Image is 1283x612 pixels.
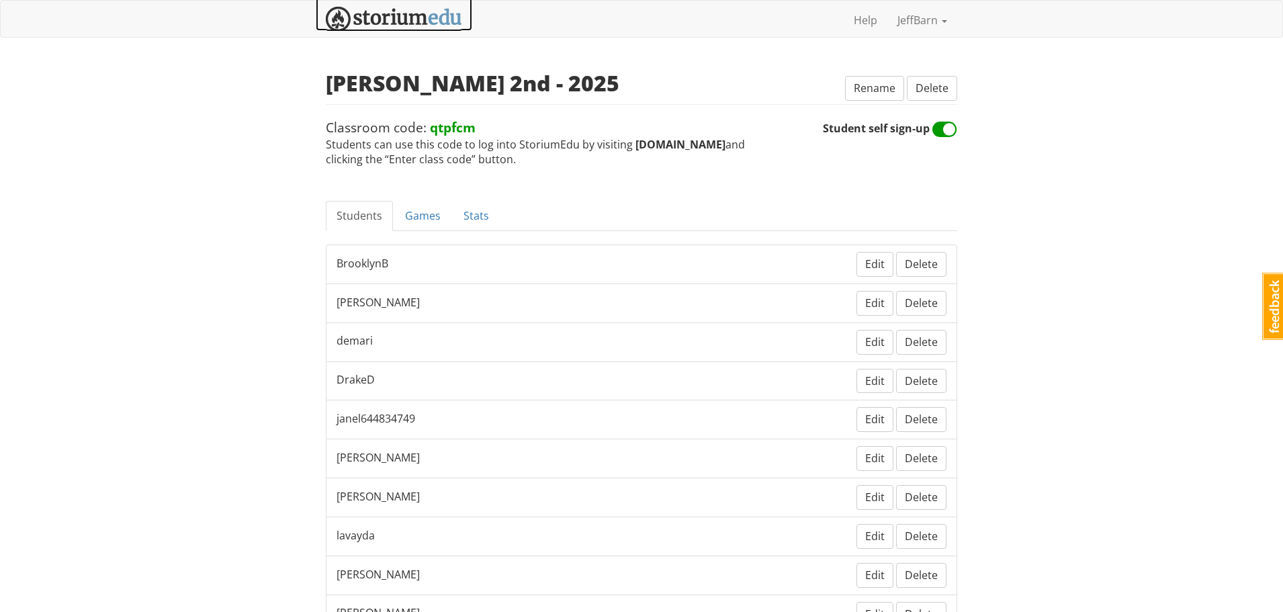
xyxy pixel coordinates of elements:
span: Edit [865,335,885,349]
span: Delete [905,296,938,310]
button: Edit [856,563,893,588]
strong: [DOMAIN_NAME] [635,137,725,152]
button: Delete [896,563,946,588]
button: Edit [856,369,893,394]
h2: [PERSON_NAME] 2nd - 2025 [326,71,619,95]
span: Delete [905,529,938,543]
span: Rename [854,81,895,95]
span: janel644834749 [337,411,415,427]
span: [PERSON_NAME] [337,567,420,582]
span: Delete [905,257,938,271]
button: Edit [856,291,893,316]
span: lavayda [337,528,375,543]
button: Delete [896,407,946,432]
a: Help [844,3,887,37]
strong: qtpfcm [430,118,476,136]
span: Student self sign-up [823,121,957,136]
button: Delete [896,446,946,471]
a: Stats [453,201,500,231]
span: Edit [865,451,885,466]
span: demari [337,333,373,349]
span: Delete [905,451,938,466]
a: JeffBarn [887,3,957,37]
span: Delete [905,568,938,582]
span: Delete [916,81,948,95]
span: Delete [905,412,938,427]
button: Edit [856,407,893,432]
span: Edit [865,529,885,543]
span: Edit [865,412,885,427]
span: Edit [865,490,885,505]
span: Delete [905,374,938,388]
button: Delete [896,330,946,355]
span: [PERSON_NAME] [337,450,420,466]
button: Edit [856,446,893,471]
button: Delete [896,369,946,394]
span: Delete [905,490,938,505]
span: [PERSON_NAME] [337,295,420,310]
span: Edit [865,296,885,310]
img: StoriumEDU [326,7,462,32]
button: Delete [896,291,946,316]
button: Delete [896,252,946,277]
span: Edit [865,374,885,388]
a: Games [394,201,451,231]
button: Delete [896,485,946,510]
button: Edit [856,524,893,549]
button: Delete [907,76,957,101]
span: Students can use this code to log into StoriumEdu by visiting and clicking the “Enter class code”... [326,118,823,167]
span: Edit [865,257,885,271]
button: Rename [845,76,904,101]
span: BrooklynB [337,256,388,271]
button: Edit [856,485,893,510]
span: Edit [865,568,885,582]
span: DrakeD [337,372,375,388]
button: Edit [856,330,893,355]
a: Students [326,201,393,231]
span: Delete [905,335,938,349]
button: Delete [896,524,946,549]
span: Classroom code: [326,118,476,136]
span: [PERSON_NAME] [337,489,420,505]
button: Edit [856,252,893,277]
